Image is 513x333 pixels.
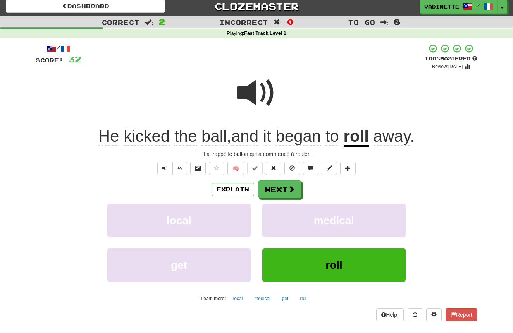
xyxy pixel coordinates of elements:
button: Edit sentence (alt+d) [322,162,337,175]
button: 🧠 [227,162,244,175]
button: get [278,293,293,304]
button: roll [262,248,406,282]
span: : [145,19,153,26]
button: medical [250,293,274,304]
button: Ignore sentence (alt+i) [284,162,300,175]
button: local [229,293,247,304]
button: Help! [376,308,404,321]
div: Il a frappé le ballon qui a commencé à rouler. [36,150,477,158]
button: Discuss sentence (alt+u) [303,162,318,175]
span: He [98,127,119,146]
span: and [231,127,258,146]
span: vadimette [424,3,459,10]
small: Learn more: [201,296,226,301]
span: 8 [394,17,401,26]
button: Next [258,180,301,198]
button: Set this sentence to 100% Mastered (alt+m) [247,162,263,175]
button: ½ [172,162,187,175]
span: medical [314,215,354,227]
span: kicked [124,127,170,146]
span: : [274,19,282,26]
span: ball [201,127,227,146]
span: to [325,127,339,146]
span: began [275,127,321,146]
span: Correct [102,18,139,26]
button: Play sentence audio (ctl+space) [157,162,173,175]
span: 32 [68,54,81,64]
span: it [263,127,271,146]
button: get [107,248,251,282]
strong: Fast Track Level 1 [244,31,286,36]
span: 2 [158,17,165,26]
div: Text-to-speech controls [156,162,187,175]
span: roll [325,259,343,271]
span: the [174,127,197,146]
small: Review: [DATE] [432,64,463,69]
div: Mastered [425,55,477,62]
span: get [171,259,187,271]
span: : [380,19,389,26]
button: roll [296,293,310,304]
span: away [374,127,410,146]
span: To go [348,18,375,26]
span: 0 [287,17,294,26]
span: , [98,127,344,146]
button: Show image (alt+x) [190,162,206,175]
u: roll [344,127,369,147]
button: Add to collection (alt+a) [340,162,356,175]
button: Favorite sentence (alt+f) [209,162,224,175]
button: Round history (alt+y) [408,308,422,321]
div: / [36,44,81,53]
span: 100 % [425,55,440,62]
button: Report [446,308,477,321]
span: local [167,215,191,227]
button: Explain [212,183,254,196]
span: . [369,127,415,146]
span: Score: [36,57,64,64]
button: local [107,204,251,237]
span: / [476,3,480,8]
button: Reset to 0% Mastered (alt+r) [266,162,281,175]
button: medical [262,204,406,237]
span: Incorrect [219,18,268,26]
